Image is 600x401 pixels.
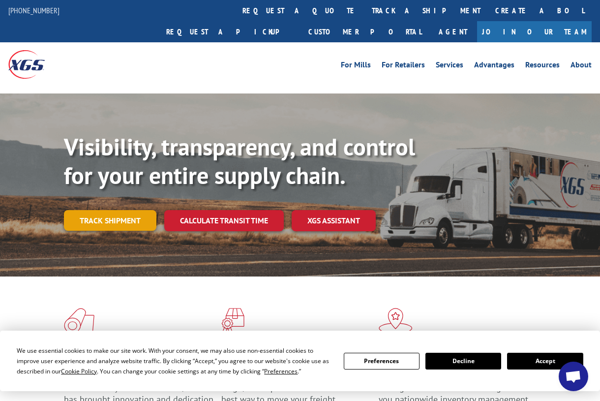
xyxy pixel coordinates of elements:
[559,362,588,391] div: Open chat
[264,367,298,375] span: Preferences
[64,131,415,190] b: Visibility, transparency, and control for your entire supply chain.
[221,308,244,334] img: xgs-icon-focused-on-flooring-red
[477,21,592,42] a: Join Our Team
[425,353,501,370] button: Decline
[61,367,97,375] span: Cookie Policy
[64,210,156,231] a: Track shipment
[429,21,477,42] a: Agent
[474,61,514,72] a: Advantages
[292,210,376,231] a: XGS ASSISTANT
[159,21,301,42] a: Request a pickup
[301,21,429,42] a: Customer Portal
[341,61,371,72] a: For Mills
[8,5,60,15] a: [PHONE_NUMBER]
[570,61,592,72] a: About
[507,353,583,370] button: Accept
[344,353,420,370] button: Preferences
[64,308,94,334] img: xgs-icon-total-supply-chain-intelligence-red
[382,61,425,72] a: For Retailers
[17,345,331,376] div: We use essential cookies to make our site work. With your consent, we may also use non-essential ...
[164,210,284,231] a: Calculate transit time
[379,308,413,334] img: xgs-icon-flagship-distribution-model-red
[436,61,463,72] a: Services
[525,61,560,72] a: Resources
